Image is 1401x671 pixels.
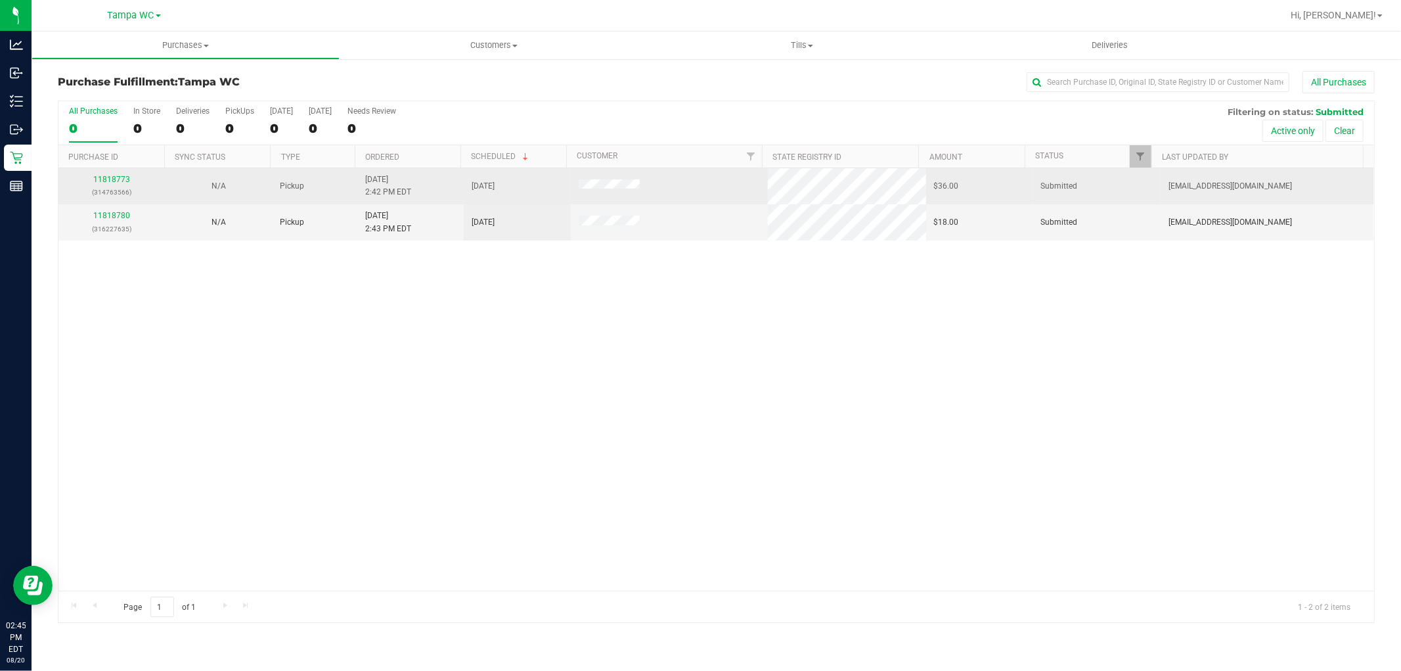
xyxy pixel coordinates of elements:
[69,121,118,136] div: 0
[93,175,130,184] a: 11818773
[176,121,210,136] div: 0
[10,38,23,51] inline-svg: Analytics
[740,145,762,168] a: Filter
[10,151,23,164] inline-svg: Retail
[133,121,160,136] div: 0
[365,174,411,198] span: [DATE] 2:42 PM EDT
[1228,106,1313,117] span: Filtering on status:
[32,39,339,51] span: Purchases
[1074,39,1145,51] span: Deliveries
[108,10,154,21] span: Tampa WC
[347,121,396,136] div: 0
[340,39,647,51] span: Customers
[211,181,226,191] span: Not Applicable
[365,210,411,235] span: [DATE] 2:43 PM EDT
[1302,71,1375,93] button: All Purchases
[211,218,226,227] span: Not Applicable
[1027,72,1289,92] input: Search Purchase ID, Original ID, State Registry ID or Customer Name...
[956,32,1264,59] a: Deliveries
[225,121,254,136] div: 0
[1162,152,1228,162] a: Last Updated By
[270,121,293,136] div: 0
[150,597,174,617] input: 1
[1168,216,1292,229] span: [EMAIL_ADDRESS][DOMAIN_NAME]
[13,566,53,605] iframe: Resource center
[1325,120,1364,142] button: Clear
[934,180,959,193] span: $36.00
[347,106,396,116] div: Needs Review
[1168,180,1292,193] span: [EMAIL_ADDRESS][DOMAIN_NAME]
[309,121,332,136] div: 0
[58,76,497,88] h3: Purchase Fulfillment:
[1316,106,1364,117] span: Submitted
[1262,120,1323,142] button: Active only
[93,211,130,220] a: 11818780
[773,152,842,162] a: State Registry ID
[66,223,157,235] p: (316227635)
[10,95,23,108] inline-svg: Inventory
[112,597,207,617] span: Page of 1
[6,620,26,655] p: 02:45 PM EDT
[178,76,240,88] span: Tampa WC
[934,216,959,229] span: $18.00
[1291,10,1376,20] span: Hi, [PERSON_NAME]!
[1040,180,1077,193] span: Submitted
[176,106,210,116] div: Deliveries
[225,106,254,116] div: PickUps
[648,39,956,51] span: Tills
[1287,597,1361,616] span: 1 - 2 of 2 items
[648,32,956,59] a: Tills
[280,216,304,229] span: Pickup
[270,106,293,116] div: [DATE]
[472,180,495,193] span: [DATE]
[365,152,399,162] a: Ordered
[10,179,23,193] inline-svg: Reports
[175,152,226,162] a: Sync Status
[69,106,118,116] div: All Purchases
[929,152,962,162] a: Amount
[281,152,300,162] a: Type
[1040,216,1077,229] span: Submitted
[1035,151,1063,160] a: Status
[280,180,304,193] span: Pickup
[211,216,226,229] button: N/A
[340,32,648,59] a: Customers
[577,151,618,160] a: Customer
[68,152,118,162] a: Purchase ID
[133,106,160,116] div: In Store
[10,66,23,80] inline-svg: Inbound
[66,186,157,198] p: (314763566)
[6,655,26,665] p: 08/20
[32,32,340,59] a: Purchases
[1130,145,1151,168] a: Filter
[10,123,23,136] inline-svg: Outbound
[309,106,332,116] div: [DATE]
[211,180,226,193] button: N/A
[472,216,495,229] span: [DATE]
[472,152,531,161] a: Scheduled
